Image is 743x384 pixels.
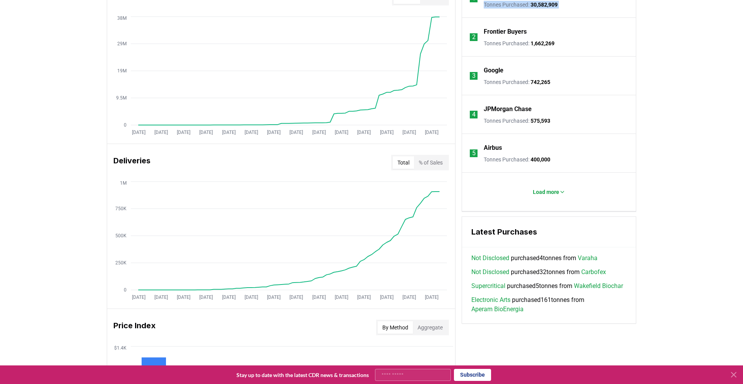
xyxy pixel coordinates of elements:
[289,295,303,300] tspan: [DATE]
[267,130,281,135] tspan: [DATE]
[117,41,127,46] tspan: 29M
[484,66,503,75] a: Google
[472,71,476,81] p: 3
[115,206,127,211] tspan: 750K
[533,188,559,196] p: Load more
[117,15,127,21] tspan: 38M
[471,305,524,314] a: Aperam BioEnergia
[402,295,416,300] tspan: [DATE]
[471,295,627,314] span: purchased 161 tonnes from
[245,130,258,135] tspan: [DATE]
[154,295,168,300] tspan: [DATE]
[335,295,348,300] tspan: [DATE]
[378,321,413,334] button: By Method
[312,130,326,135] tspan: [DATE]
[177,130,190,135] tspan: [DATE]
[471,226,627,238] h3: Latest Purchases
[471,254,597,263] span: purchased 4 tonnes from
[222,295,236,300] tspan: [DATE]
[425,130,438,135] tspan: [DATE]
[574,281,623,291] a: Wakefield Biochar
[115,233,127,238] tspan: 500K
[413,321,447,334] button: Aggregate
[484,78,550,86] p: Tonnes Purchased :
[154,130,168,135] tspan: [DATE]
[357,130,371,135] tspan: [DATE]
[132,295,146,300] tspan: [DATE]
[113,155,151,170] h3: Deliveries
[484,105,532,114] a: JPMorgan Chase
[199,295,213,300] tspan: [DATE]
[527,184,572,200] button: Load more
[199,130,213,135] tspan: [DATE]
[531,156,550,163] span: 400,000
[484,117,550,125] p: Tonnes Purchased :
[245,295,258,300] tspan: [DATE]
[414,156,447,169] button: % of Sales
[335,130,348,135] tspan: [DATE]
[380,295,394,300] tspan: [DATE]
[357,295,371,300] tspan: [DATE]
[484,39,555,47] p: Tonnes Purchased :
[117,68,127,74] tspan: 19M
[402,130,416,135] tspan: [DATE]
[472,110,476,119] p: 4
[531,40,555,46] span: 1,662,269
[222,130,236,135] tspan: [DATE]
[484,27,527,36] a: Frontier Buyers
[124,122,127,128] tspan: 0
[312,295,326,300] tspan: [DATE]
[484,143,502,153] a: Airbus
[380,130,394,135] tspan: [DATE]
[484,156,550,163] p: Tonnes Purchased :
[116,95,127,101] tspan: 9.5M
[425,295,438,300] tspan: [DATE]
[578,254,597,263] a: Varaha
[471,281,623,291] span: purchased 5 tonnes from
[393,156,414,169] button: Total
[581,267,606,277] a: Carbofex
[115,260,127,266] tspan: 250K
[471,281,505,291] a: Supercritical
[113,320,156,335] h3: Price Index
[177,295,190,300] tspan: [DATE]
[531,118,550,124] span: 575,593
[471,295,510,305] a: Electronic Arts
[471,267,606,277] span: purchased 32 tonnes from
[289,130,303,135] tspan: [DATE]
[472,149,476,158] p: 5
[531,79,550,85] span: 742,265
[472,33,476,42] p: 2
[471,267,509,277] a: Not Disclosed
[132,130,146,135] tspan: [DATE]
[471,254,509,263] a: Not Disclosed
[120,180,127,186] tspan: 1M
[531,2,558,8] span: 30,582,909
[124,287,127,293] tspan: 0
[484,1,558,9] p: Tonnes Purchased :
[267,295,281,300] tspan: [DATE]
[114,345,127,351] tspan: $1.4K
